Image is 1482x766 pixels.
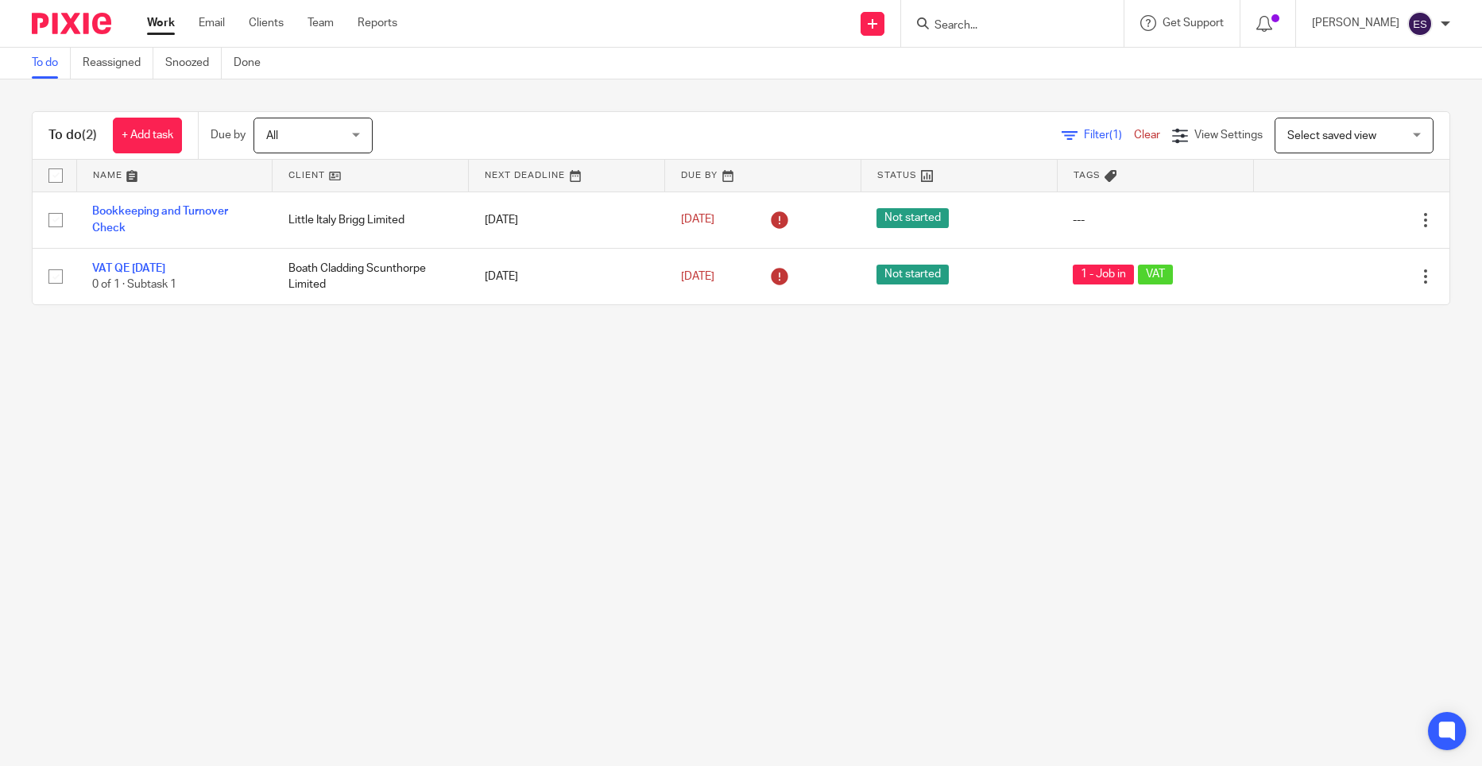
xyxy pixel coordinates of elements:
[358,15,397,31] a: Reports
[469,191,665,248] td: [DATE]
[92,279,176,290] span: 0 of 1 · Subtask 1
[1163,17,1224,29] span: Get Support
[1084,130,1134,141] span: Filter
[933,19,1076,33] input: Search
[1074,171,1101,180] span: Tags
[32,13,111,34] img: Pixie
[1312,15,1399,31] p: [PERSON_NAME]
[273,191,469,248] td: Little Italy Brigg Limited
[308,15,334,31] a: Team
[681,215,714,226] span: [DATE]
[876,265,949,284] span: Not started
[92,263,165,274] a: VAT QE [DATE]
[83,48,153,79] a: Reassigned
[234,48,273,79] a: Done
[266,130,278,141] span: All
[1407,11,1433,37] img: svg%3E
[113,118,182,153] a: + Add task
[48,127,97,144] h1: To do
[199,15,225,31] a: Email
[211,127,246,143] p: Due by
[82,129,97,141] span: (2)
[1134,130,1160,141] a: Clear
[1073,265,1134,284] span: 1 - Job in
[1073,212,1237,228] div: ---
[1109,130,1122,141] span: (1)
[147,15,175,31] a: Work
[1287,130,1376,141] span: Select saved view
[32,48,71,79] a: To do
[165,48,222,79] a: Snoozed
[92,206,228,233] a: Bookkeeping and Turnover Check
[1194,130,1263,141] span: View Settings
[681,271,714,282] span: [DATE]
[1138,265,1173,284] span: VAT
[249,15,284,31] a: Clients
[273,248,469,304] td: Boath Cladding Scunthorpe Limited
[469,248,665,304] td: [DATE]
[876,208,949,228] span: Not started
